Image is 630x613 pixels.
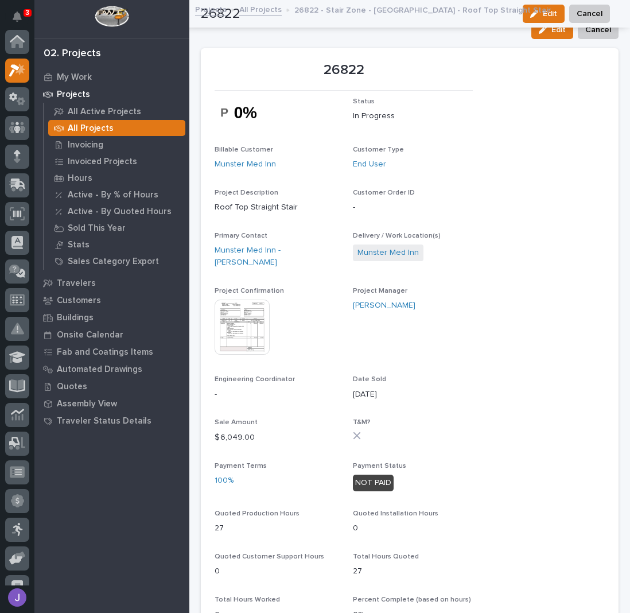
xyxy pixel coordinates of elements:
[215,463,267,470] span: Payment Terms
[44,120,189,136] a: All Projects
[68,190,158,200] p: Active - By % of Hours
[14,11,29,30] div: Notifications3
[215,475,234,487] a: 100%
[353,158,386,170] a: End User
[95,6,129,27] img: Workspace Logo
[353,419,371,426] span: T&M?
[215,288,284,294] span: Project Confirmation
[44,170,189,186] a: Hours
[215,522,344,534] p: 27
[68,123,114,134] p: All Projects
[68,257,159,267] p: Sales Category Export
[68,140,103,150] p: Invoicing
[44,103,189,119] a: All Active Projects
[215,201,344,214] p: Roof Top Straight Stair
[353,463,406,470] span: Payment Status
[215,146,273,153] span: Billable Customer
[44,153,189,169] a: Invoiced Projects
[34,395,189,412] a: Assembly View
[215,98,279,127] img: PPRRROUI8S0fWRJkSA8k5BLh4Fi3b5CMdstdqvHFog4
[57,382,87,392] p: Quotes
[215,432,344,444] p: $ 6,049.00
[34,343,189,360] a: Fab and Coatings Items
[34,86,189,103] a: Projects
[215,376,295,383] span: Engineering Coordinator
[34,360,189,378] a: Automated Drawings
[353,596,471,603] span: Percent Complete (based on hours)
[34,274,189,292] a: Travelers
[44,203,189,219] a: Active - By Quoted Hours
[57,364,142,375] p: Automated Drawings
[239,2,282,15] a: All Projects
[353,232,441,239] span: Delivery / Work Location(s)
[5,585,29,610] button: users-avatar
[353,565,482,577] p: 27
[57,296,101,306] p: Customers
[215,62,473,79] p: 26822
[68,223,126,234] p: Sold This Year
[57,416,151,426] p: Traveler Status Details
[353,300,415,312] a: [PERSON_NAME]
[353,389,482,401] p: [DATE]
[353,522,482,534] p: 0
[34,326,189,343] a: Onsite Calendar
[44,236,189,253] a: Stats
[5,5,29,29] button: Notifications
[68,157,137,167] p: Invoiced Projects
[215,419,258,426] span: Sale Amount
[353,189,415,196] span: Customer Order ID
[215,189,278,196] span: Project Description
[44,48,101,60] div: 02. Projects
[353,201,482,214] p: -
[357,247,419,259] a: Munster Med Inn
[353,553,419,560] span: Total Hours Quoted
[68,173,92,184] p: Hours
[25,9,29,17] p: 3
[578,21,619,39] button: Cancel
[551,25,566,35] span: Edit
[215,510,300,517] span: Quoted Production Hours
[44,187,189,203] a: Active - By % of Hours
[215,245,344,269] a: Munster Med Inn - [PERSON_NAME]
[353,376,386,383] span: Date Sold
[44,137,189,153] a: Invoicing
[531,21,573,39] button: Edit
[34,378,189,395] a: Quotes
[57,90,90,100] p: Projects
[195,2,227,15] a: Projects
[353,475,394,491] div: NOT PAID
[585,23,611,37] span: Cancel
[353,288,407,294] span: Project Manager
[57,278,96,289] p: Travelers
[57,399,117,409] p: Assembly View
[57,313,94,323] p: Buildings
[34,68,189,86] a: My Work
[34,412,189,429] a: Traveler Status Details
[34,309,189,326] a: Buildings
[34,292,189,309] a: Customers
[44,253,189,269] a: Sales Category Export
[57,330,123,340] p: Onsite Calendar
[57,72,92,83] p: My Work
[215,389,344,401] p: -
[294,3,551,15] p: 26822 - Stair Zone - [GEOGRAPHIC_DATA] - Roof Top Straight Stair
[68,240,90,250] p: Stats
[68,207,172,217] p: Active - By Quoted Hours
[215,596,280,603] span: Total Hours Worked
[215,565,344,577] p: 0
[215,553,324,560] span: Quoted Customer Support Hours
[215,158,276,170] a: Munster Med Inn
[353,98,375,105] span: Status
[353,110,482,122] p: In Progress
[57,347,153,358] p: Fab and Coatings Items
[353,146,404,153] span: Customer Type
[215,232,267,239] span: Primary Contact
[68,107,141,117] p: All Active Projects
[44,220,189,236] a: Sold This Year
[353,510,438,517] span: Quoted Installation Hours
